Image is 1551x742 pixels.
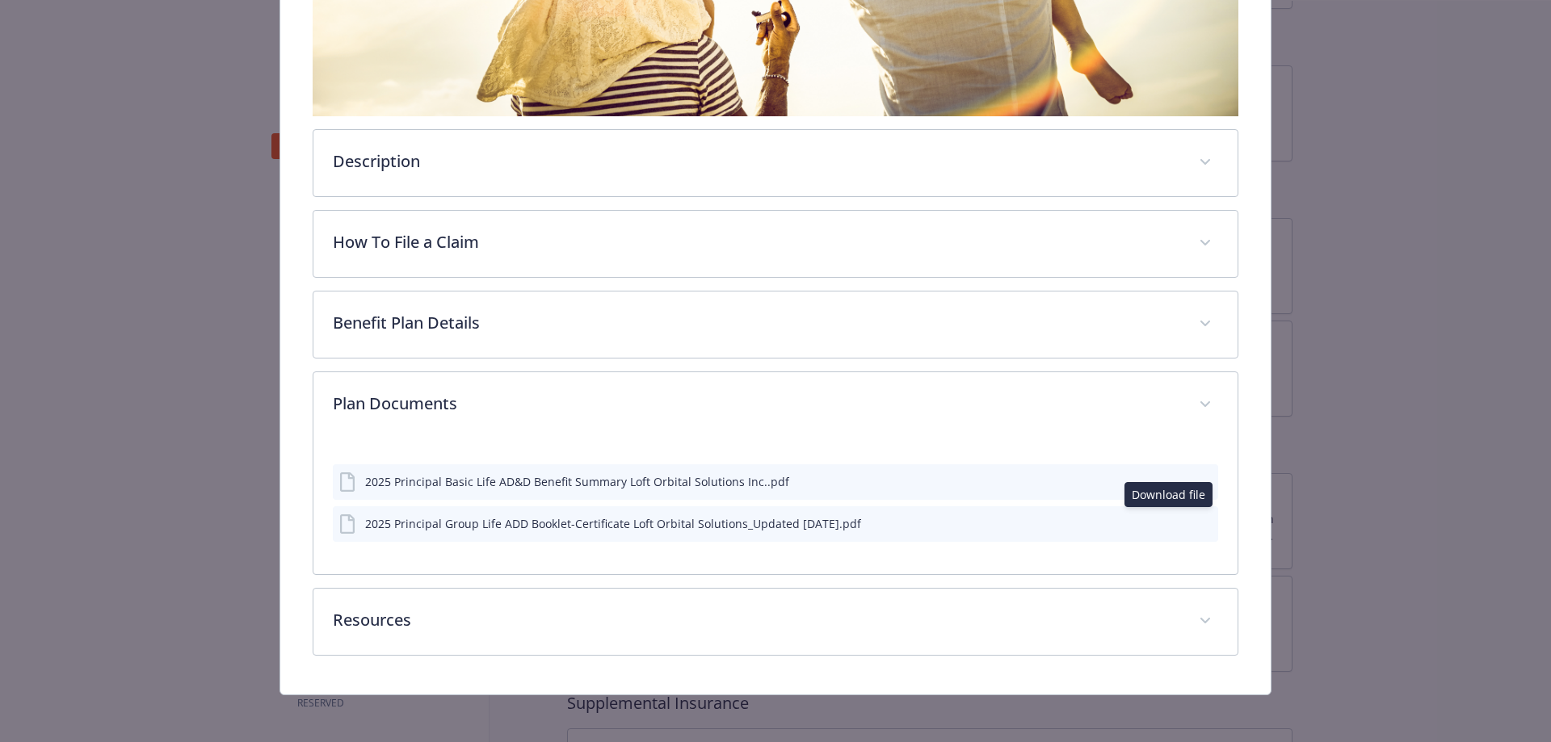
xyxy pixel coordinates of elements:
div: Description [313,130,1238,196]
button: download file [1171,473,1184,490]
p: Resources [333,608,1180,632]
p: Plan Documents [333,392,1180,416]
div: Download file [1124,482,1213,507]
div: 2025 Principal Basic Life AD&D Benefit Summary Loft Orbital Solutions Inc..pdf [365,473,789,490]
button: preview file [1197,473,1212,490]
button: preview file [1197,515,1212,532]
p: How To File a Claim [333,230,1180,254]
div: How To File a Claim [313,211,1238,277]
div: Benefit Plan Details [313,291,1238,358]
div: Resources [313,589,1238,655]
button: download file [1171,515,1184,532]
div: Plan Documents [313,372,1238,438]
p: Benefit Plan Details [333,311,1180,335]
p: Description [333,149,1180,174]
div: Plan Documents [313,438,1238,574]
div: 2025 Principal Group Life ADD Booklet-Certificate Loft Orbital Solutions_Updated [DATE].pdf [365,515,861,532]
